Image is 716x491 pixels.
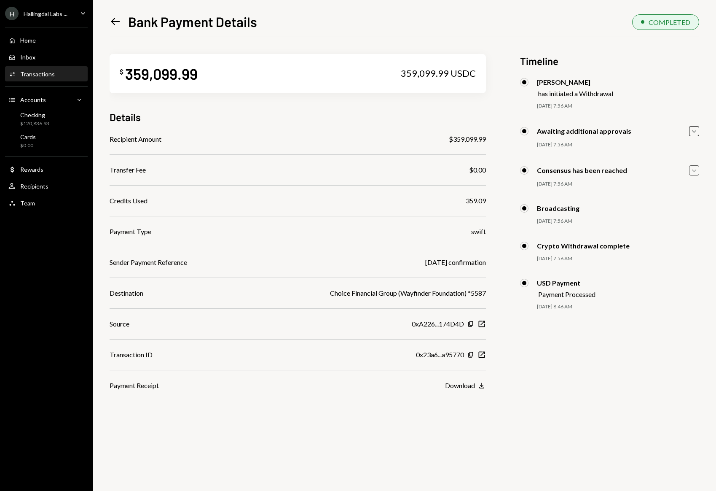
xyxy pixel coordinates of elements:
[110,380,159,391] div: Payment Receipt
[5,92,88,107] a: Accounts
[5,7,19,20] div: H
[20,111,49,119] div: Checking
[20,166,43,173] div: Rewards
[20,70,55,78] div: Transactions
[110,134,161,144] div: Recipient Amount
[5,32,88,48] a: Home
[128,13,257,30] h1: Bank Payment Details
[537,204,579,212] div: Broadcasting
[110,110,141,124] h3: Details
[125,64,198,83] div: 359,099.99
[469,165,486,175] div: $0.00
[471,227,486,237] div: swift
[412,319,464,329] div: 0xA226...174D4D
[538,89,613,97] div: has initiated a Withdrawal
[537,218,699,225] div: [DATE] 7:56 AM
[520,54,699,68] h3: Timeline
[537,255,699,262] div: [DATE] 7:56 AM
[537,127,631,135] div: Awaiting additional approvals
[401,67,476,79] div: 359,099.99 USDC
[110,165,146,175] div: Transfer Fee
[425,257,486,267] div: [DATE] confirmation
[5,178,88,194] a: Recipients
[537,78,613,86] div: [PERSON_NAME]
[120,67,123,76] div: $
[20,96,46,103] div: Accounts
[20,142,36,149] div: $0.00
[110,319,129,329] div: Source
[5,195,88,210] a: Team
[5,131,88,151] a: Cards$0.00
[20,183,48,190] div: Recipients
[537,279,595,287] div: USD Payment
[20,120,49,127] div: $120,836.93
[20,54,35,61] div: Inbox
[330,288,486,298] div: Choice Financial Group (Wayfinder Foundation) *5587
[649,18,690,26] div: COMPLETED
[537,303,699,310] div: [DATE] 8:46 AM
[20,133,36,140] div: Cards
[24,10,67,17] div: Hallingdal Labs ...
[449,134,486,144] div: $359,099.99
[110,196,147,206] div: Credits Used
[20,200,35,207] div: Team
[5,109,88,129] a: Checking$120,836.93
[445,381,486,391] button: Download
[110,227,151,237] div: Payment Type
[538,290,595,298] div: Payment Processed
[110,257,187,267] div: Sender Payment Reference
[445,381,475,389] div: Download
[20,37,36,44] div: Home
[537,141,699,148] div: [DATE] 7:56 AM
[5,66,88,81] a: Transactions
[537,166,627,174] div: Consensus has been reached
[110,350,153,360] div: Transaction ID
[110,288,143,298] div: Destination
[537,242,630,250] div: Crypto Withdrawal complete
[416,350,464,360] div: 0x23a6...a95770
[5,162,88,177] a: Rewards
[466,196,486,206] div: 359.09
[5,49,88,65] a: Inbox
[537,181,699,188] div: [DATE] 7:56 AM
[537,103,699,110] div: [DATE] 7:56 AM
